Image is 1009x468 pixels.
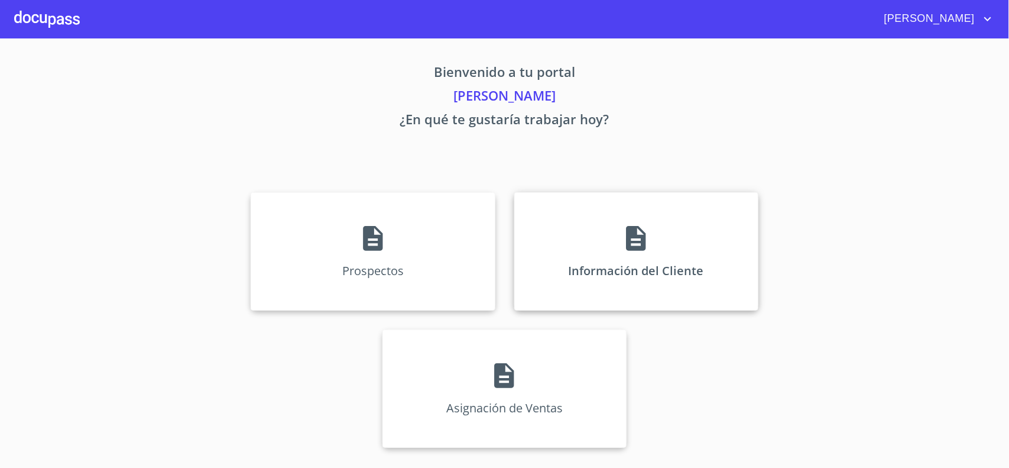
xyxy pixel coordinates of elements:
[875,9,981,28] span: [PERSON_NAME]
[342,263,404,279] p: Prospectos
[446,400,563,416] p: Asignación de Ventas
[141,109,869,133] p: ¿En qué te gustaría trabajar hoy?
[141,62,869,86] p: Bienvenido a tu portal
[141,86,869,109] p: [PERSON_NAME]
[875,9,995,28] button: account of current user
[569,263,704,279] p: Información del Cliente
